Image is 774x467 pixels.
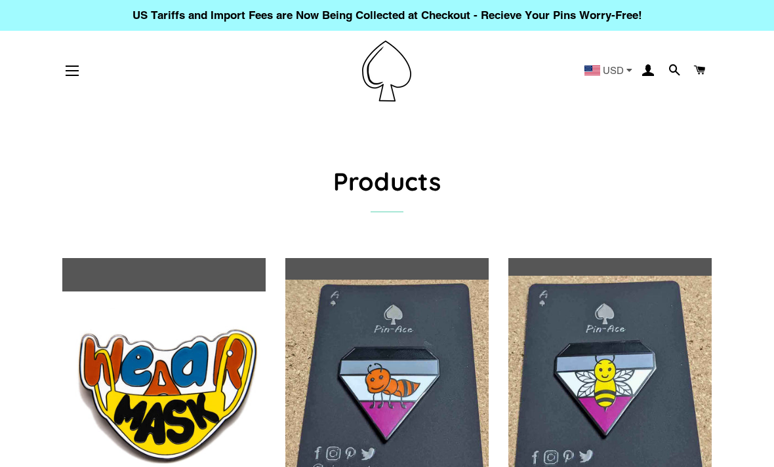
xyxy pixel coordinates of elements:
[62,164,712,198] h1: Products
[362,41,411,102] img: Pin-Ace
[603,65,624,75] span: USD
